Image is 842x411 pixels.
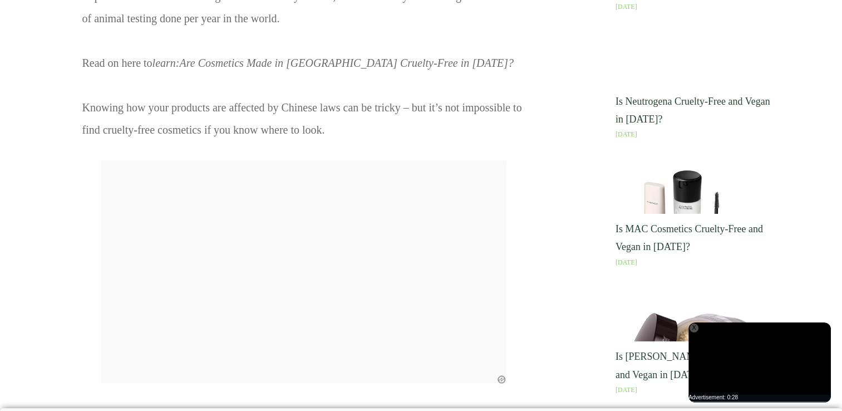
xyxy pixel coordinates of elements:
[616,96,770,125] a: Is Neutrogena Cruelty-Free and Vegan in [DATE]?
[616,130,637,138] a: [DATE]
[688,322,831,403] div: Video Player
[616,386,637,394] a: [DATE]
[688,395,831,400] div: Advertisement: 0:28
[152,57,180,69] em: learn:
[616,351,759,380] a: Is [PERSON_NAME] Cruelty-Free and Vegan in [DATE]?
[616,258,637,266] a: [DATE]
[690,324,698,332] div: X
[210,160,397,316] iframe: Advertisement
[179,57,513,69] a: Are Cosmetics Made in [GEOGRAPHIC_DATA] Cruelty-Free in [DATE]?
[688,322,831,403] iframe: Advertisement
[496,374,506,384] img: ezoic
[616,223,763,252] a: Is MAC Cosmetics Cruelty-Free and Vegan in [DATE]?
[616,3,637,11] a: [DATE]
